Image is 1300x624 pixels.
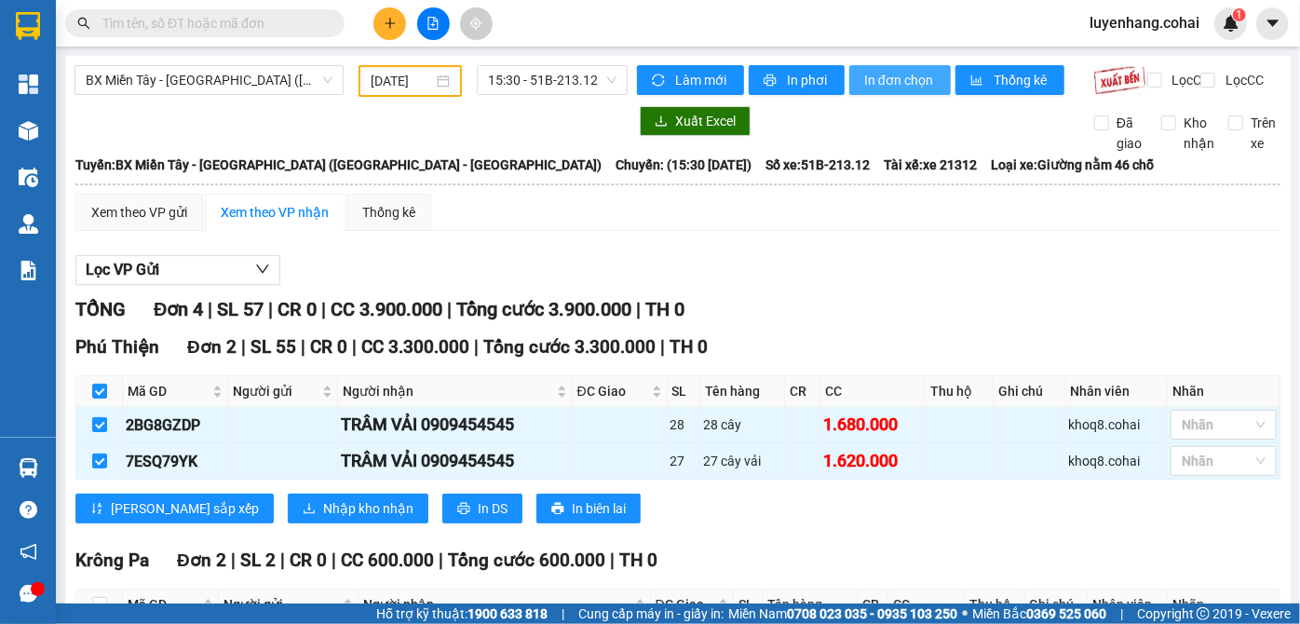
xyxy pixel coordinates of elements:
button: In đơn chọn [849,65,951,95]
div: Xem theo VP gửi [91,202,187,223]
span: Trên xe [1243,113,1283,154]
span: | [321,298,326,320]
span: | [636,298,641,320]
span: luyenhang.cohai [1075,11,1214,34]
span: notification [20,543,37,561]
span: Xuất Excel [675,111,736,131]
div: 28 cây [703,414,781,435]
sup: 1 [1233,8,1246,21]
span: | [439,549,443,571]
span: search [77,17,90,30]
span: | [332,549,336,571]
th: Ghi chú [1025,590,1089,620]
span: caret-down [1265,15,1281,32]
span: Tài xế: xe 21312 [884,155,977,175]
span: sync [652,74,668,88]
span: [PERSON_NAME] sắp xếp [111,498,259,519]
img: logo-vxr [16,12,40,40]
button: plus [373,7,406,40]
div: 28 [670,414,697,435]
span: CR 0 [310,336,347,358]
span: CC 3.900.000 [331,298,442,320]
strong: 0369 525 060 [1026,606,1106,621]
span: BX Miền Tây - BX Krông Pa (Chơn Thành - Chư Rcăm) [86,66,332,94]
div: 1.620.000 [823,448,922,474]
span: Người gửi [223,594,339,615]
th: SL [668,376,700,407]
span: | [447,298,452,320]
span: Tổng cước 600.000 [448,549,605,571]
th: Thu hộ [926,376,994,407]
span: Hỗ trợ kỹ thuật: [376,604,548,624]
span: | [301,336,305,358]
span: SL 2 [240,549,276,571]
span: CC 3.300.000 [361,336,469,358]
button: printerIn phơi [749,65,845,95]
td: 2BG8GZDP [123,407,228,443]
div: 7ESQ79YK [126,450,224,473]
span: Đơn 2 [187,336,237,358]
strong: 1900 633 818 [467,606,548,621]
span: printer [764,74,779,88]
span: Chuyến: (15:30 [DATE]) [616,155,752,175]
div: TRÂM VẢI 0909454545 [341,448,569,474]
span: aim [469,17,482,30]
span: | [208,298,212,320]
span: Tổng cước 3.300.000 [483,336,656,358]
span: Đơn 2 [177,549,226,571]
span: Loại xe: Giường nằm 46 chỗ [991,155,1154,175]
span: plus [384,17,397,30]
span: | [268,298,273,320]
span: In biên lai [572,498,626,519]
th: Nhân viên [1088,590,1168,620]
span: sort-ascending [90,502,103,517]
span: printer [551,502,564,517]
div: Nhãn [1172,594,1275,615]
span: 15:30 - 51B-213.12 [488,66,616,94]
span: In DS [478,498,508,519]
th: SL [734,590,763,620]
span: | [474,336,479,358]
span: TH 0 [670,336,708,358]
th: CR [785,376,820,407]
span: | [1120,604,1123,624]
img: warehouse-icon [19,121,38,141]
button: sort-ascending[PERSON_NAME] sắp xếp [75,494,274,523]
button: Lọc VP Gửi [75,255,280,285]
th: Ghi chú [994,376,1065,407]
span: | [352,336,357,358]
button: downloadXuất Excel [640,106,751,136]
span: copyright [1197,607,1210,620]
strong: 0708 023 035 - 0935 103 250 [787,606,957,621]
div: TRÂM VẢI 0909454545 [341,412,569,438]
span: ĐC Giao [577,381,648,401]
span: In phơi [787,70,830,90]
span: 1 [1236,8,1242,21]
div: khoq8.cohai [1068,414,1164,435]
button: printerIn biên lai [536,494,641,523]
div: 27 cây vải [703,451,781,471]
div: 1.680.000 [823,412,922,438]
span: Phú Thiện [75,336,159,358]
span: ⚪️ [962,610,968,617]
img: solution-icon [19,261,38,280]
span: CR 0 [290,549,327,571]
span: | [280,549,285,571]
input: 14/09/2025 [371,71,433,91]
div: Thống kê [362,202,415,223]
span: question-circle [20,501,37,519]
span: Làm mới [675,70,729,90]
span: printer [457,502,470,517]
th: Nhân viên [1065,376,1168,407]
span: down [255,262,270,277]
th: Tên hàng [763,590,858,620]
span: | [241,336,246,358]
div: 27 [670,451,697,471]
img: 9k= [1093,65,1146,95]
th: CC [820,376,926,407]
span: Đã giao [1109,113,1149,154]
span: Lọc CR [1165,70,1213,90]
span: download [303,502,316,517]
button: printerIn DS [442,494,522,523]
span: | [660,336,665,358]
